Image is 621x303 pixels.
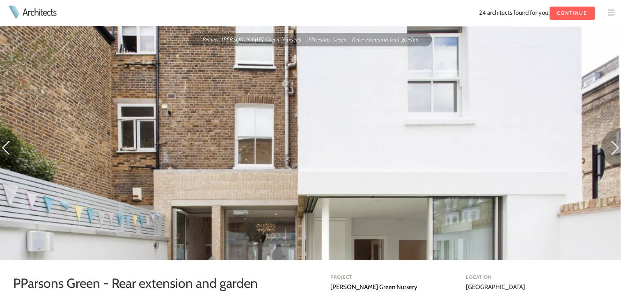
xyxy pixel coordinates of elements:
span: / [306,36,308,43]
a: Architects [23,7,56,17]
div: [GEOGRAPHIC_DATA] [466,273,595,292]
input: Continue [550,7,595,20]
img: Architects [7,5,21,18]
img: Next [601,128,621,168]
a: Go to next photo [601,128,621,170]
h4: Location [466,273,595,281]
a: [PERSON_NAME] Green Nursery [330,283,417,291]
a: Project: [PERSON_NAME] Green Nursery [202,36,301,43]
h1: PParsons Green - Rear extension and garden [13,273,298,293]
h4: Project [330,273,459,281]
div: PParsons Green - Rear extension and garden [189,33,432,46]
form: 24 architects found for you. [183,7,595,20]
